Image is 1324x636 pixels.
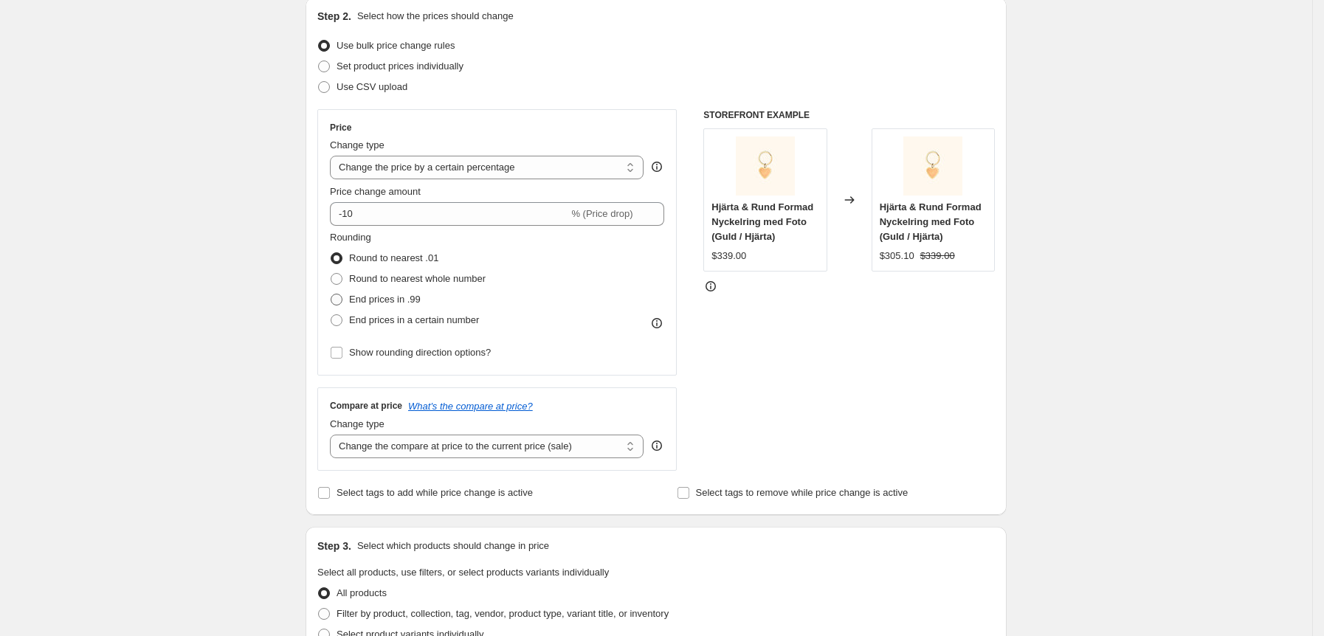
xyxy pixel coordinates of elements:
div: help [649,159,664,174]
h2: Step 2. [317,9,351,24]
span: Use CSV upload [337,81,407,92]
img: 231-productimage-gold_aeabf5e6-9457-4098-9f26-0f429b8e9e2c_80x.jpg [903,136,962,196]
div: help [649,438,664,453]
span: Select all products, use filters, or select products variants individually [317,567,609,578]
span: Show rounding direction options? [349,347,491,358]
span: Price change amount [330,186,421,197]
button: What's the compare at price? [408,401,533,412]
span: Select tags to remove while price change is active [696,487,908,498]
p: Select which products should change in price [357,539,549,553]
span: Set product prices individually [337,61,463,72]
span: Hjärta & Rund Formad Nyckelring med Foto (Guld / Hjärta) [711,201,813,242]
span: Use bulk price change rules [337,40,455,51]
span: Select tags to add while price change is active [337,487,533,498]
input: -15 [330,202,568,226]
span: All products [337,587,387,598]
h3: Compare at price [330,400,402,412]
span: Round to nearest whole number [349,273,486,284]
span: Round to nearest .01 [349,252,438,263]
span: Filter by product, collection, tag, vendor, product type, variant title, or inventory [337,608,669,619]
strike: $339.00 [920,249,955,263]
span: Hjärta & Rund Formad Nyckelring med Foto (Guld / Hjärta) [880,201,982,242]
div: $305.10 [880,249,914,263]
h6: STOREFRONT EXAMPLE [703,109,995,121]
h2: Step 3. [317,539,351,553]
h3: Price [330,122,351,134]
span: End prices in .99 [349,294,421,305]
span: End prices in a certain number [349,314,479,325]
p: Select how the prices should change [357,9,514,24]
span: Change type [330,139,385,151]
img: 231-productimage-gold_aeabf5e6-9457-4098-9f26-0f429b8e9e2c_80x.jpg [736,136,795,196]
span: % (Price drop) [571,208,632,219]
div: $339.00 [711,249,746,263]
span: Change type [330,418,385,429]
span: Rounding [330,232,371,243]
